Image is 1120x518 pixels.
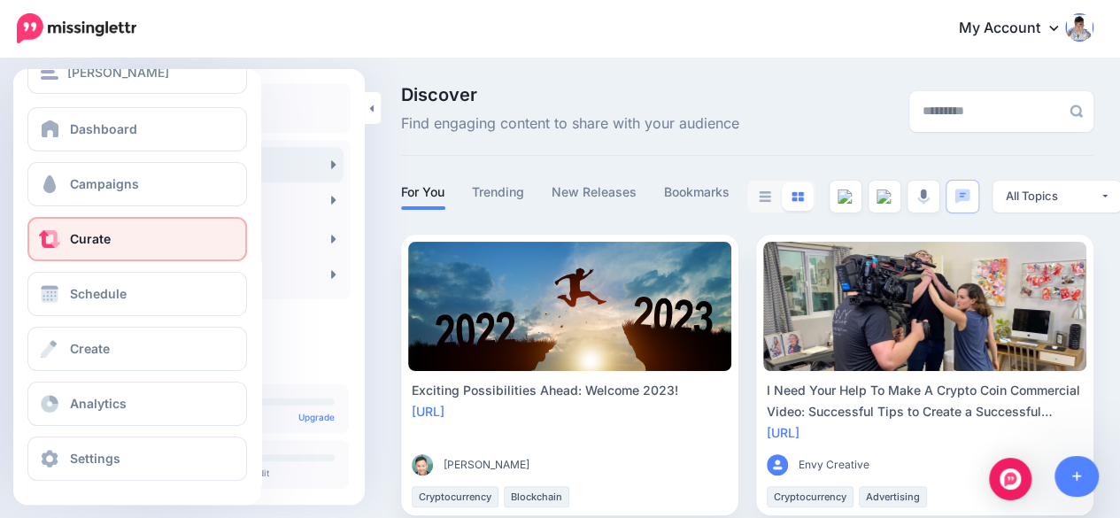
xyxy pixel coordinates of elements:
[27,217,247,261] a: Curate
[552,182,637,203] a: New Releases
[412,404,444,419] a: [URL]
[799,456,869,474] span: Envy Creative
[767,486,854,507] li: Cryptocurrency
[989,458,1031,500] div: Open Intercom Messenger
[412,486,498,507] li: Cryptocurrency
[917,189,930,205] img: microphone-grey.png
[27,382,247,426] a: Analytics
[70,286,127,301] span: Schedule
[401,112,739,135] span: Find engaging content to share with your audience
[27,272,247,316] a: Schedule
[70,176,139,191] span: Campaigns
[767,454,788,475] img: user_default_image.png
[27,107,247,151] a: Dashboard
[504,486,569,507] li: Blockchain
[444,456,529,474] span: [PERSON_NAME]
[401,182,445,203] a: For You
[1006,188,1100,205] div: All Topics
[838,189,854,204] img: article--grey.png
[70,396,127,411] span: Analytics
[70,231,111,246] span: Curate
[27,162,247,206] a: Campaigns
[472,182,525,203] a: Trending
[954,189,970,204] img: chat-square-blue.png
[859,486,927,507] li: Advertising
[27,327,247,371] a: Create
[70,451,120,466] span: Settings
[27,50,247,94] button: [PERSON_NAME]
[941,7,1093,50] a: My Account
[401,86,739,104] span: Discover
[767,380,1083,422] div: I Need Your Help To Make A Crypto Coin Commercial Video: Successful Tips to Create a Successful C...
[792,191,804,202] img: grid-blue.png
[67,62,169,82] span: [PERSON_NAME]
[767,425,799,440] a: [URL]
[412,380,728,401] div: Exciting Possibilities Ahead: Welcome 2023!
[412,454,433,475] img: O6IPQXX3SFDC3JA3LUZO6IVM3QKAV7UX_thumb.jpg
[70,121,137,136] span: Dashboard
[41,64,58,80] img: menu.png
[17,13,136,43] img: Missinglettr
[70,341,110,356] span: Create
[27,437,247,481] a: Settings
[759,191,771,202] img: list-grey.png
[1070,104,1083,118] img: search-grey-6.png
[664,182,730,203] a: Bookmarks
[877,189,892,204] img: video--grey.png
